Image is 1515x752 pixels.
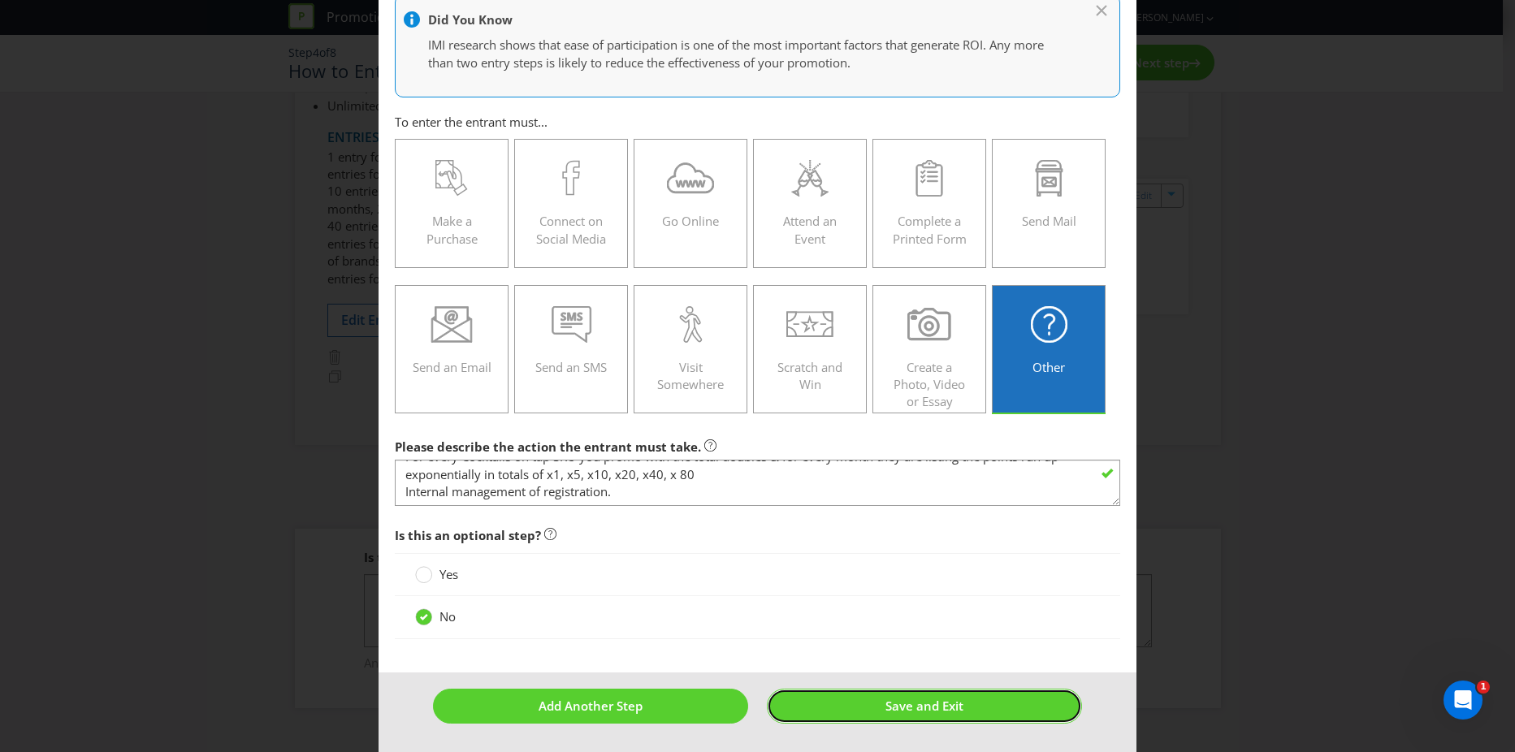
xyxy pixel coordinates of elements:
span: Connect on Social Media [536,213,606,246]
span: Yes [439,566,458,582]
span: Visit Somewhere [657,359,724,392]
span: No [439,608,456,625]
span: Scratch and Win [777,359,842,392]
span: Send an SMS [535,359,607,375]
button: Add Another Step [433,689,748,724]
span: Create a Photo, Video or Essay [894,359,965,410]
span: Please describe the action the entrant must take. [395,439,701,455]
span: Make a Purchase [426,213,478,246]
span: Complete a Printed Form [893,213,967,246]
span: Add Another Step [539,698,643,714]
span: Is this an optional step? [395,527,541,543]
p: IMI research shows that ease of participation is one of the most important factors that generate ... [428,37,1071,71]
span: Other [1032,359,1065,375]
span: 1 [1477,681,1490,694]
iframe: Intercom live chat [1444,681,1483,720]
span: Send an Email [413,359,491,375]
span: Send Mail [1022,213,1076,229]
span: Save and Exit [885,698,963,714]
textarea: Go in the draw to win one of 3 prizes as below. Total of 3 prizes. Run a promotion with Cocktails... [395,460,1120,506]
span: To enter the entrant must... [395,114,548,130]
span: Go Online [662,213,719,229]
span: Attend an Event [783,213,837,246]
button: Save and Exit [767,689,1082,724]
